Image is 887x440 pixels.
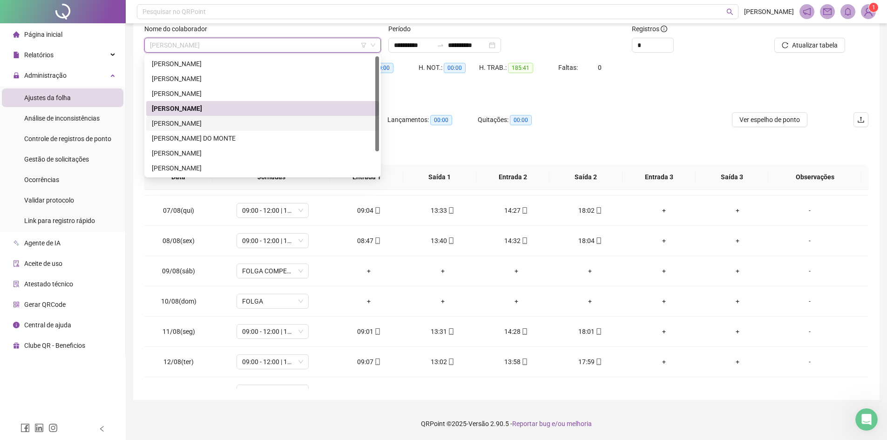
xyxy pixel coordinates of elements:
div: 18:02 [561,205,619,216]
span: mobile [373,328,381,335]
span: gift [13,342,20,349]
span: Registros [632,24,667,34]
span: Central de ajuda [24,321,71,329]
th: Saída 3 [696,164,769,190]
div: 14:32 [487,236,546,246]
div: MATHEUS SOUSA DO MONTE [146,131,379,146]
div: 09:04 [339,205,398,216]
div: [PERSON_NAME] [152,59,373,69]
span: 07/08(qui) [163,207,194,214]
div: 13:56 [487,387,546,397]
span: Página inicial [24,31,62,38]
div: - [782,205,837,216]
div: 18:01 [561,326,619,337]
div: 13:31 [413,326,472,337]
div: + [635,357,693,367]
span: mail [823,7,832,16]
div: 14:28 [487,326,546,337]
span: [PERSON_NAME] [744,7,794,17]
span: linkedin [34,423,44,433]
div: 08:59 [339,387,398,397]
span: 09:00 - 12:00 | 13:00 - 18:00 [242,203,303,217]
span: 09:00 - 12:00 | 13:00 - 18:00 [242,385,303,399]
div: HE 3: [358,62,419,73]
span: 09:00 - 12:00 | 13:00 - 18:00 [242,355,303,369]
div: [PERSON_NAME] [152,88,373,99]
span: mobile [373,359,381,365]
span: solution [13,281,20,287]
span: mobile [373,237,381,244]
span: down [370,42,376,48]
span: info-circle [13,322,20,328]
span: 13/08(qua) [162,388,196,396]
div: 18:02 [561,387,619,397]
div: 13:02 [413,357,472,367]
th: Entrada 2 [476,164,549,190]
span: Ocorrências [24,176,59,183]
div: H. NOT.: [419,62,479,73]
div: + [708,205,767,216]
div: 09:07 [339,357,398,367]
span: JOHNE RUAN PESSOA SAMPAIO [150,38,375,52]
div: [PERSON_NAME] [152,118,373,129]
th: Observações [768,164,861,190]
div: Quitações: [478,115,568,125]
div: JONATHAN PESSOA SAMPAIO [146,116,379,131]
span: mobile [595,389,602,395]
span: instagram [48,423,58,433]
span: info-circle [661,26,667,32]
img: 82407 [861,5,875,19]
sup: Atualize o seu contato no menu Meus Dados [869,3,878,12]
div: - [782,236,837,246]
span: mobile [373,389,381,395]
span: 10/08(dom) [161,298,196,305]
span: lock [13,72,20,79]
span: filter [361,42,366,48]
span: FOLGA COMPENSATÓRIA [242,264,303,278]
span: home [13,31,20,38]
span: notification [803,7,811,16]
span: Controle de registros de ponto [24,135,111,142]
span: FOLGA [242,294,303,308]
span: 0 [598,64,602,71]
span: 1 [872,4,875,11]
div: + [635,387,693,397]
span: mobile [595,328,602,335]
span: 00:00 [372,63,393,73]
span: 12/08(ter) [163,358,194,366]
div: + [339,266,398,276]
span: 00:00 [510,115,532,125]
div: + [708,387,767,397]
span: Relatórios [24,51,54,59]
div: 14:27 [487,205,546,216]
div: 18:04 [561,236,619,246]
div: JOHNE RUAN PESSOA SAMPAIO [146,101,379,116]
div: [PERSON_NAME] [152,74,373,84]
span: Atualizar tabela [792,40,838,50]
span: mobile [595,207,602,214]
div: HELENA NOGUEIRA FRANCA [146,86,379,101]
div: + [413,296,472,306]
span: Aceite de uso [24,260,62,267]
div: H. TRAB.: [479,62,558,73]
div: + [708,296,767,306]
span: mobile [595,359,602,365]
div: 17:59 [561,357,619,367]
div: + [635,326,693,337]
div: + [339,296,398,306]
div: [PERSON_NAME] DO MONTE [152,133,373,143]
span: 09:00 - 12:00 | 13:00 - 18:00 [242,234,303,248]
span: Ver espelho de ponto [739,115,800,125]
span: 00:00 [444,63,466,73]
span: mobile [373,207,381,214]
span: mobile [521,237,528,244]
div: - [782,266,837,276]
div: [PERSON_NAME] [152,103,373,114]
iframe: Intercom live chat [855,408,878,431]
span: mobile [447,207,454,214]
div: - [782,387,837,397]
span: mobile [521,207,528,214]
th: Data [144,164,212,190]
div: 08:47 [339,236,398,246]
div: THAYANE BARBOSA AMADOR [146,161,379,176]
